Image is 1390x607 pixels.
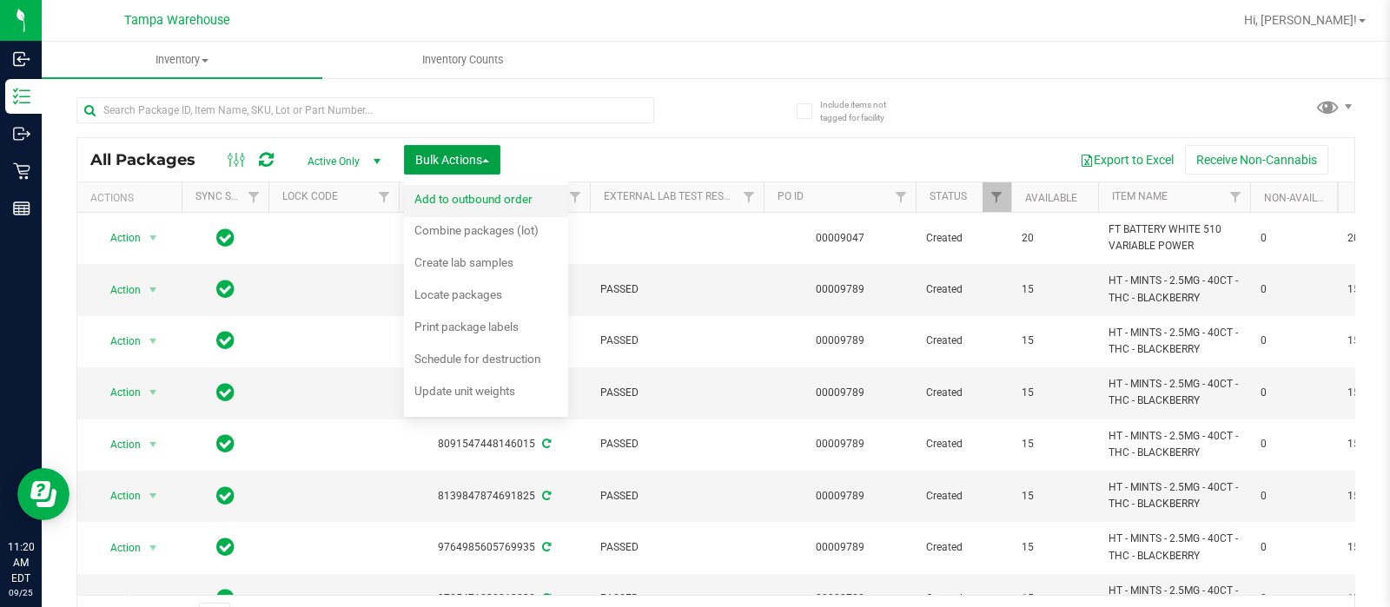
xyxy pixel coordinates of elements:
a: Non-Available [1264,192,1341,204]
a: Lock Code [282,190,338,202]
span: Create lab samples [414,255,513,269]
span: 0 [1261,436,1327,452]
span: In Sync [216,226,235,250]
span: HT - MINTS - 2.5MG - 40CT - THC - BLACKBERRY [1109,428,1240,461]
a: 00009789 [816,490,864,502]
inline-svg: Outbound [13,125,30,142]
button: Receive Non-Cannabis [1185,145,1328,175]
span: Created [926,539,1001,556]
div: 8091547448146015 [396,436,592,452]
span: select [142,536,164,560]
p: 11:20 AM EDT [8,539,34,586]
span: 15 [1022,591,1088,607]
div: Actions [90,192,175,204]
span: 15 [1022,436,1088,452]
a: Filter [561,182,590,212]
a: Filter [1221,182,1250,212]
span: Created [926,230,1001,247]
a: 00009047 [816,232,864,244]
span: Bulk Actions [415,153,489,167]
span: PASSED [600,539,753,556]
span: 20 [1022,230,1088,247]
span: Hi, [PERSON_NAME]! [1244,13,1357,27]
a: Inventory Counts [322,42,603,78]
span: Action [95,432,142,457]
a: 00009789 [816,592,864,604]
inline-svg: Retail [13,162,30,180]
span: PASSED [600,385,753,401]
span: PASSED [600,591,753,607]
a: Filter [983,182,1011,212]
span: Inventory [42,52,322,68]
span: In Sync [216,432,235,456]
span: PASSED [600,333,753,349]
span: Tampa Warehouse [124,13,230,28]
span: In Sync [216,328,235,353]
a: External Lab Test Result [604,190,740,202]
span: Action [95,484,142,508]
span: PASSED [600,436,753,452]
span: 15 [1022,281,1088,298]
span: select [142,329,164,353]
span: Add to outbound order [414,192,533,206]
span: In Sync [216,484,235,508]
span: Action [95,536,142,560]
span: Created [926,333,1001,349]
span: HT - MINTS - 2.5MG - 40CT - THC - BLACKBERRY [1109,273,1240,306]
span: HT - MINTS - 2.5MG - 40CT - THC - BLACKBERRY [1109,531,1240,564]
div: 8139847874691825 [396,488,592,505]
span: Created [926,591,1001,607]
span: PASSED [600,281,753,298]
span: PASSED [600,488,753,505]
span: 0 [1261,281,1327,298]
a: PO ID [778,190,804,202]
button: Bulk Actions [404,145,500,175]
span: Locate packages [414,287,502,301]
span: Created [926,385,1001,401]
span: select [142,380,164,405]
inline-svg: Inventory [13,88,30,105]
span: Sync from Compliance System [539,592,551,604]
span: 0 [1261,385,1327,401]
a: Filter [887,182,916,212]
span: select [142,484,164,508]
span: Created [926,436,1001,452]
span: 0 [1261,333,1327,349]
span: In Sync [216,277,235,301]
span: Schedule for destruction [414,352,540,366]
inline-svg: Reports [13,200,30,217]
a: Inventory [42,42,322,78]
div: 9725471230813832 [396,591,592,607]
span: 15 [1022,333,1088,349]
span: 15 [1022,539,1088,556]
span: Sync from Compliance System [539,490,551,502]
span: Created [926,488,1001,505]
span: Update unit weights [414,384,515,398]
a: Filter [370,182,399,212]
a: 00009789 [816,334,864,346]
span: Sync from Compliance System [539,541,551,553]
span: Action [95,278,142,302]
span: Sync from Compliance System [539,438,551,450]
a: Sync Status [195,190,262,202]
span: HT - MINTS - 2.5MG - 40CT - THC - BLACKBERRY [1109,479,1240,512]
button: Export to Excel [1069,145,1185,175]
iframe: Resource center [17,468,69,520]
span: Combine packages (lot) [414,223,539,237]
span: select [142,278,164,302]
a: Item Name [1112,190,1168,202]
span: All Packages [90,150,213,169]
span: Inventory Counts [399,52,527,68]
span: Print package labels [414,320,519,333]
div: 9764985605769935 [396,539,592,556]
span: select [142,226,164,250]
span: 15 [1022,488,1088,505]
span: HT - MINTS - 2.5MG - 40CT - THC - BLACKBERRY [1109,376,1240,409]
span: In Sync [216,535,235,559]
a: Filter [240,182,268,212]
span: Include items not tagged for facility [820,98,907,124]
span: 0 [1261,539,1327,556]
span: HT - MINTS - 2.5MG - 40CT - THC - BLACKBERRY [1109,325,1240,358]
span: In Sync [216,380,235,405]
span: 0 [1261,488,1327,505]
